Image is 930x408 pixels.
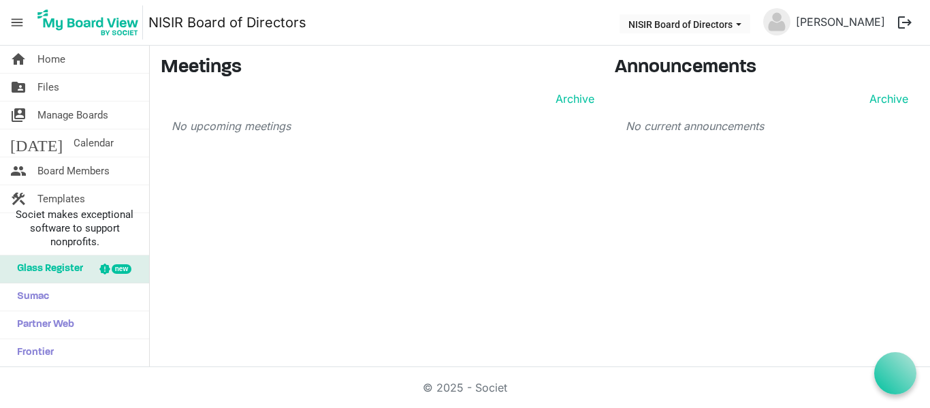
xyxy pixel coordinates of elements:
button: NISIR Board of Directors dropdownbutton [620,14,750,33]
span: Frontier [10,339,54,366]
span: Partner Web [10,311,74,339]
span: Templates [37,185,85,213]
span: Manage Boards [37,101,108,129]
span: folder_shared [10,74,27,101]
a: NISIR Board of Directors [148,9,306,36]
span: Board Members [37,157,110,185]
p: No current announcements [626,118,908,134]
span: switch_account [10,101,27,129]
span: menu [4,10,30,35]
a: Archive [550,91,594,107]
h3: Meetings [161,57,594,80]
span: Glass Register [10,255,83,283]
a: Archive [864,91,908,107]
span: home [10,46,27,73]
a: [PERSON_NAME] [790,8,891,35]
span: Home [37,46,65,73]
span: Sumac [10,283,49,311]
span: Files [37,74,59,101]
span: construction [10,185,27,213]
span: [DATE] [10,129,63,157]
button: logout [891,8,919,37]
span: people [10,157,27,185]
span: Calendar [74,129,114,157]
h3: Announcements [615,57,919,80]
span: Societ makes exceptional software to support nonprofits. [6,208,143,249]
div: new [112,264,131,274]
img: no-profile-picture.svg [763,8,790,35]
a: My Board View Logo [33,5,148,40]
a: © 2025 - Societ [423,381,507,394]
p: No upcoming meetings [172,118,594,134]
img: My Board View Logo [33,5,143,40]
